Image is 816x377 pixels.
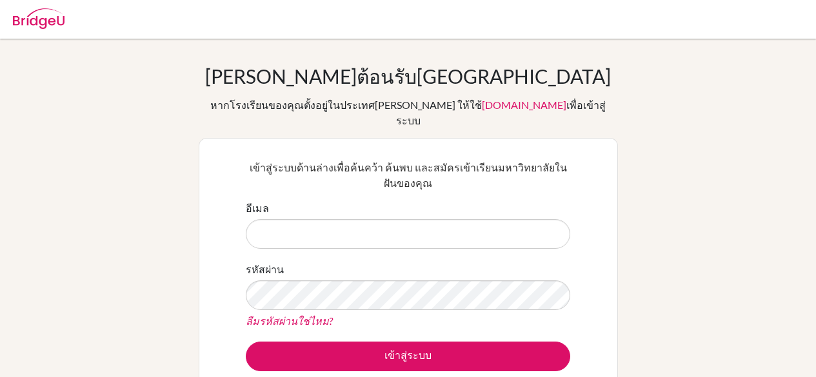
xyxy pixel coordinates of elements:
[246,342,570,371] button: เข้าสู่ระบบ
[250,161,567,189] font: เข้าสู่ระบบด้านล่างเพื่อค้นคว้า ค้นพบ และสมัครเข้าเรียนมหาวิทยาลัยในฝันของคุณ
[210,99,482,111] font: หากโรงเรียนของคุณตั้งอยู่ในประเทศ[PERSON_NAME] ให้ใช้
[246,202,269,214] font: อีเมล
[482,99,566,111] a: [DOMAIN_NAME]
[384,349,432,361] font: เข้าสู่ระบบ
[246,314,333,327] a: ลืมรหัสผ่านใช่ไหม?
[205,64,611,88] font: [PERSON_NAME]ต้อนรับ[GEOGRAPHIC_DATA]
[13,8,65,29] img: สะพาน-ยู
[246,263,284,275] font: รหัสผ่าน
